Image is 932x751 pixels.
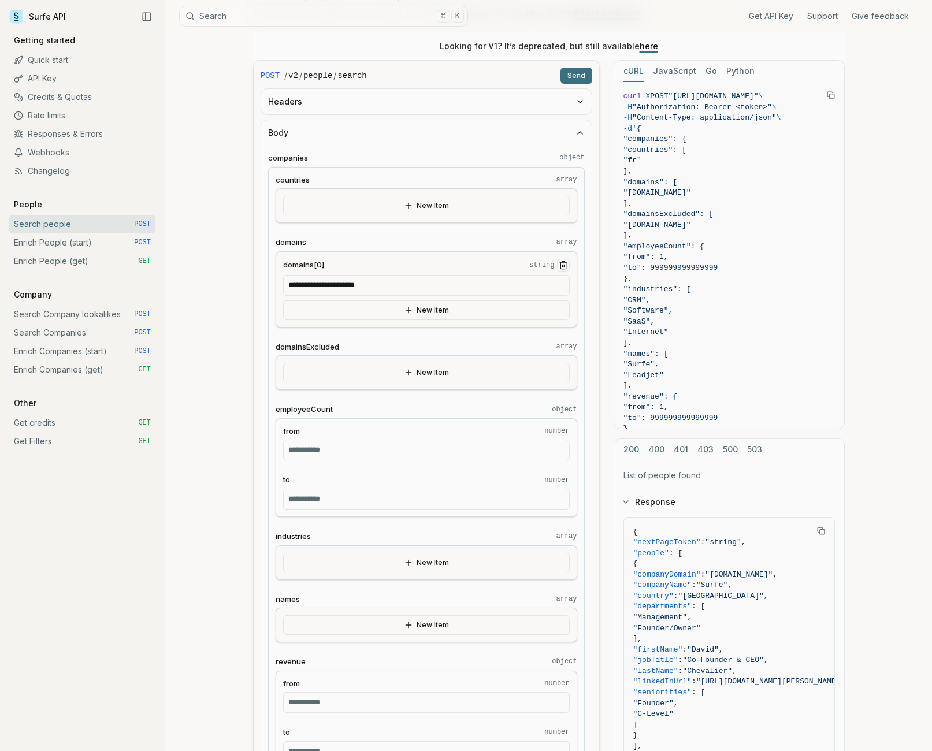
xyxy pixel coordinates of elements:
span: "companyDomain" [633,570,701,579]
span: : [701,570,706,579]
span: "Surfe", [623,360,659,369]
span: "firstName" [633,645,683,654]
a: Enrich Companies (get) GET [9,360,155,379]
button: New Item [283,553,570,572]
span: } [633,731,638,739]
a: Search people POST [9,215,155,233]
span: "Software", [623,306,673,315]
a: Responses & Errors [9,125,155,143]
span: GET [138,365,151,374]
span: to [283,727,290,738]
span: "to": 999999999999999 [623,263,718,272]
code: number [544,475,569,485]
span: GET [138,418,151,427]
span: "[DOMAIN_NAME]" [623,221,691,229]
span: -X [641,92,651,101]
span: : [692,581,696,589]
span: domains [276,237,306,248]
a: Changelog [9,162,155,180]
span: "people" [633,549,669,557]
span: "Co-Founder & CEO" [682,656,763,664]
a: Search Companies POST [9,324,155,342]
span: domainsExcluded [276,341,339,352]
span: "SaaS", [623,317,655,326]
span: "Leadjet" [623,371,664,380]
span: ], [633,634,643,643]
code: array [556,175,577,184]
code: object [552,405,577,414]
span: , [773,570,777,579]
span: "jobTitle" [633,656,678,664]
a: Enrich People (get) GET [9,252,155,270]
span: : [ [692,688,705,697]
span: "domainsExcluded": [ [623,210,714,218]
button: Copy Text [822,87,840,104]
span: "CRM", [623,296,651,304]
span: "linkedInUrl" [633,677,692,686]
span: POST [261,70,280,81]
button: JavaScript [653,61,696,82]
span: : [682,645,687,654]
span: , [674,699,678,708]
button: Body [261,120,592,146]
span: POST [650,92,668,101]
p: Looking for V1? It’s deprecated, but still available [440,40,658,52]
span: : [ [669,549,682,557]
span: "domains": [ [623,178,678,187]
button: 401 [674,439,688,460]
span: / [284,70,287,81]
span: , [687,613,692,622]
span: , [764,656,768,664]
button: New Item [283,196,570,215]
span: ] [633,720,638,729]
button: Remove Item [557,259,570,272]
span: -H [623,113,633,122]
span: "Management" [633,613,688,622]
button: 200 [623,439,639,460]
kbd: K [451,10,464,23]
p: Getting started [9,35,80,46]
span: , [732,667,737,675]
span: "[GEOGRAPHIC_DATA]" [678,592,764,600]
span: '{ [632,124,641,133]
button: cURL [623,61,644,82]
a: here [640,41,658,51]
span: "Founder/Owner" [633,624,701,633]
span: industries [276,531,311,542]
span: \ [759,92,763,101]
span: "companies": { [623,135,686,143]
button: Python [726,61,755,82]
a: Credits & Quotas [9,88,155,106]
span: domains[0] [283,259,324,270]
span: "lastName" [633,667,678,675]
span: "fr" [623,156,641,165]
span: } [623,424,628,433]
a: Surfe API [9,8,66,25]
code: people [303,70,332,81]
span: POST [134,220,151,229]
span: "Content-Type: application/json" [632,113,777,122]
span: "Surfe" [696,581,728,589]
span: "Authorization: Bearer <token>" [632,103,772,111]
span: "names": [ [623,350,669,358]
span: / [299,70,302,81]
span: -H [623,103,633,111]
code: number [544,426,569,436]
span: : [ [692,602,705,611]
button: 403 [697,439,714,460]
span: "David" [687,645,719,654]
span: , [727,581,732,589]
span: : [701,538,706,546]
span: , [741,538,746,546]
span: curl [623,92,641,101]
span: \ [772,103,777,111]
code: number [544,679,569,688]
span: "[URL][DOMAIN_NAME]" [669,92,759,101]
a: Get API Key [749,10,793,22]
span: employeeCount [276,404,333,415]
a: Quick start [9,51,155,69]
p: People [9,199,47,210]
a: Enrich Companies (start) POST [9,342,155,360]
p: List of people found [623,470,835,481]
span: POST [134,328,151,337]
